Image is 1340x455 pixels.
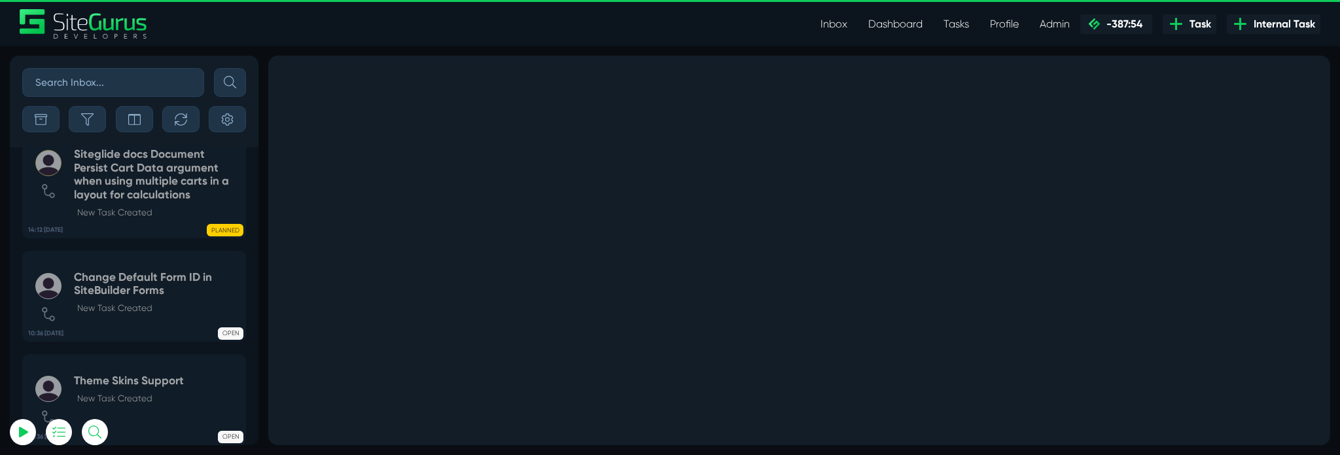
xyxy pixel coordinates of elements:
b: 14:12 [DATE] [28,225,63,234]
a: Admin [1029,11,1080,37]
h5: Theme Skins Support [74,374,184,388]
b: 10:36 [DATE] [28,329,63,338]
img: Sitegurus Logo [20,9,148,39]
span: OPEN [218,431,243,443]
span: Internal Task [1248,16,1315,32]
h5: Siteglide docs Document Persist Cart Data argument when using multiple carts in a layout for calc... [74,147,239,201]
span: Task [1184,16,1211,32]
span: -387:54 [1101,18,1142,30]
h5: Change Default Form ID in SiteBuilder Forms [74,270,239,297]
a: Profile [979,11,1029,37]
a: Task [1163,14,1216,34]
p: New Task Created [77,302,239,315]
span: PLANNED [207,224,243,236]
a: Inbox [810,11,858,37]
a: SiteGurus [20,9,148,39]
p: New Task Created [77,206,239,219]
a: Internal Task [1227,14,1320,34]
a: 10:36 [DATE] Theme Skins SupportNew Task Created OPEN [22,354,246,445]
a: 14:12 [DATE] Siteglide docs Document Persist Cart Data argument when using multiple carts in a la... [22,128,246,239]
input: Search Inbox... [22,68,204,97]
a: Tasks [933,11,979,37]
span: OPEN [218,327,243,340]
a: -387:54 [1080,14,1152,34]
a: 10:36 [DATE] Change Default Form ID in SiteBuilder FormsNew Task Created OPEN [22,251,246,342]
b: 10:36 [DATE] [28,432,63,441]
a: Dashboard [858,11,933,37]
p: New Task Created [77,392,184,405]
